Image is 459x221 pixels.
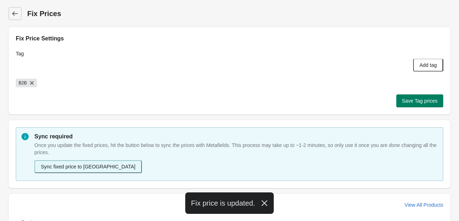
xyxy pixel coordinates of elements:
[413,59,443,72] button: Add tag
[396,94,443,107] button: Save Tag prices
[27,9,450,19] h1: Fix Prices
[19,79,27,87] span: B2B
[402,198,446,211] button: View All Products
[34,132,438,141] p: Sync required
[402,98,438,104] span: Save Tag prices
[405,202,443,208] span: View All Products
[16,50,24,57] label: Tag
[16,34,443,43] h2: Fix Price Settings
[420,62,437,68] span: Add tag
[9,7,21,20] a: Dashboard
[185,192,274,214] div: Fix price is updated.
[34,160,142,173] button: Sync fixed price to [GEOGRAPHIC_DATA]
[34,142,436,155] span: Once you update the fixed prices, hit the button below to sync the prices with Metafields. This p...
[28,79,35,87] button: Remove B2B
